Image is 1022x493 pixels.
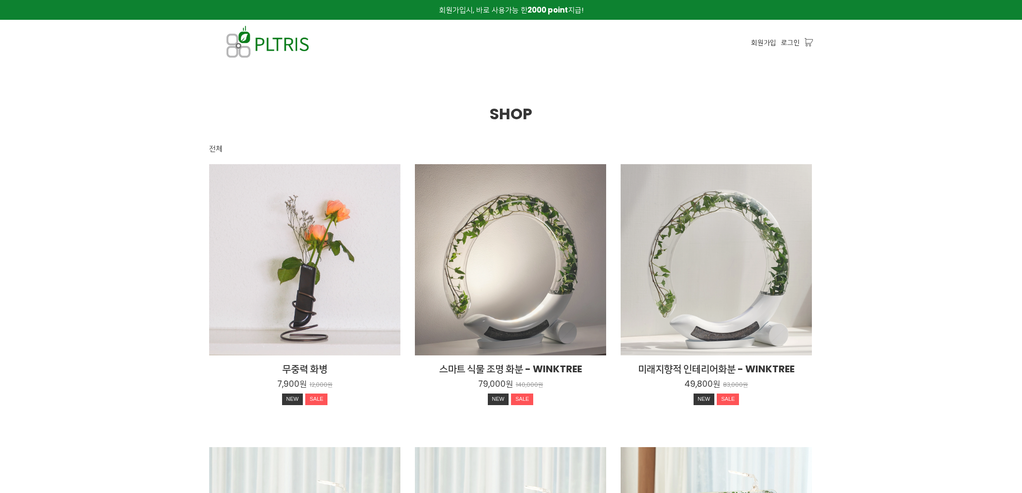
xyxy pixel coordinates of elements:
[305,394,327,405] div: SALE
[310,381,333,389] p: 12,000원
[478,379,513,389] p: 79,000원
[781,37,800,48] a: 로그인
[621,362,812,376] h2: 미래지향적 인테리어화분 - WINKTREE
[277,379,307,389] p: 7,900원
[488,394,509,405] div: NEW
[511,394,533,405] div: SALE
[527,5,568,15] strong: 2000 point
[439,5,583,15] span: 회원가입시, 바로 사용가능 한 지급!
[694,394,715,405] div: NEW
[723,381,748,389] p: 83,000원
[516,381,543,389] p: 140,000원
[415,362,606,376] h2: 스마트 식물 조명 화분 - WINKTREE
[282,394,303,405] div: NEW
[621,362,812,408] a: 미래지향적 인테리어화분 - WINKTREE 49,800원 83,000원 NEWSALE
[751,37,776,48] a: 회원가입
[209,362,400,376] h2: 무중력 화병
[415,362,606,408] a: 스마트 식물 조명 화분 - WINKTREE 79,000원 140,000원 NEWSALE
[717,394,739,405] div: SALE
[209,143,223,155] div: 전체
[684,379,720,389] p: 49,800원
[209,362,400,408] a: 무중력 화병 7,900원 12,000원 NEWSALE
[490,103,532,125] span: SHOP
